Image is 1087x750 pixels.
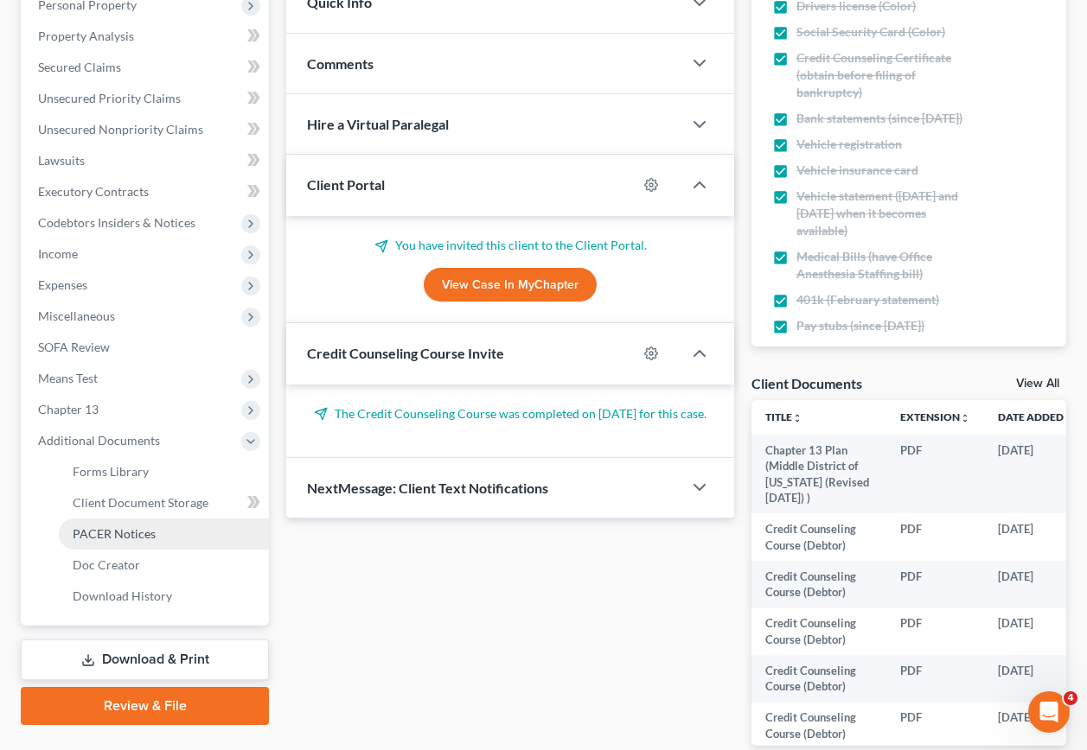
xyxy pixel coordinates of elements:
[796,291,939,308] span: 401k (February statement)
[38,184,149,199] span: Executory Contracts
[1064,691,1077,705] span: 4
[38,153,85,168] span: Lawsuits
[24,21,269,52] a: Property Analysis
[886,435,984,514] td: PDF
[38,246,78,261] span: Income
[998,410,1076,423] a: Date Added expand_more
[24,83,269,114] a: Unsecured Priority Claims
[900,410,970,423] a: Extensionunfold_more
[751,655,886,702] td: Credit Counseling Course (Debtor)
[38,215,195,230] span: Codebtors Insiders & Notices
[38,308,115,323] span: Miscellaneous
[886,561,984,608] td: PDF
[59,581,269,612] a: Download History
[307,237,713,254] p: You have invited this client to the Client Portal.
[307,480,548,496] span: NextMessage: Client Text Notifications
[21,687,269,725] a: Review & File
[886,702,984,750] td: PDF
[886,655,984,702] td: PDF
[24,332,269,363] a: SOFA Review
[73,464,149,479] span: Forms Library
[1028,691,1070,733] iframe: Intercom live chat
[796,248,973,283] span: Medical Bills (have Office Anesthesia Staffing bill)
[886,513,984,561] td: PDF
[1065,413,1076,423] i: expand_more
[59,518,269,550] a: PACER Notices
[38,122,203,137] span: Unsecured Nonpriority Claims
[38,402,99,416] span: Chapter 13
[59,456,269,487] a: Forms Library
[751,513,886,561] td: Credit Counseling Course (Debtor)
[751,608,886,656] td: Credit Counseling Course (Debtor)
[796,187,973,239] span: Vehicle statement ([DATE] and [DATE] when it becomes available)
[751,435,886,514] td: Chapter 13 Plan (Middle District of [US_STATE] (Revised [DATE]) )
[59,487,269,518] a: Client Document Storage
[424,268,597,302] a: View Case in MyChapter
[796,343,973,395] span: Tax Returns for the prior 2 years (Including 1099 & w-2's Forms. Transcripts are not permitted)
[38,277,87,292] span: Expenses
[751,561,886,608] td: Credit Counseling Course (Debtor)
[796,110,962,127] span: Bank statements (since [DATE])
[751,374,862,392] div: Client Documents
[73,526,156,541] span: PACER Notices
[73,557,140,572] span: Doc Creator
[59,550,269,581] a: Doc Creator
[796,162,918,179] span: Vehicle insurance card
[886,608,984,656] td: PDF
[24,52,269,83] a: Secured Claims
[24,145,269,176] a: Lawsuits
[38,29,134,43] span: Property Analysis
[73,588,172,603] span: Download History
[960,413,970,423] i: unfold_more
[38,340,110,354] span: SOFA Review
[73,495,208,510] span: Client Document Storage
[765,410,802,423] a: Titleunfold_more
[38,433,160,448] span: Additional Documents
[307,55,374,72] span: Comments
[751,702,886,750] td: Credit Counseling Course (Debtor)
[24,114,269,145] a: Unsecured Nonpriority Claims
[796,136,902,153] span: Vehicle registration
[21,639,269,680] a: Download & Print
[796,49,973,101] span: Credit Counseling Certificate (obtain before filing of bankruptcy)
[796,317,924,334] span: Pay stubs (since [DATE])
[792,413,802,423] i: unfold_more
[1016,378,1059,390] a: View All
[307,116,449,132] span: Hire a Virtual Paralegal
[38,371,98,385] span: Means Test
[796,23,945,41] span: Social Security Card (Color)
[38,91,181,105] span: Unsecured Priority Claims
[307,405,713,423] p: The Credit Counseling Course was completed on [DATE] for this case.
[24,176,269,207] a: Executory Contracts
[307,345,504,361] span: Credit Counseling Course Invite
[38,60,121,74] span: Secured Claims
[307,176,385,193] span: Client Portal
